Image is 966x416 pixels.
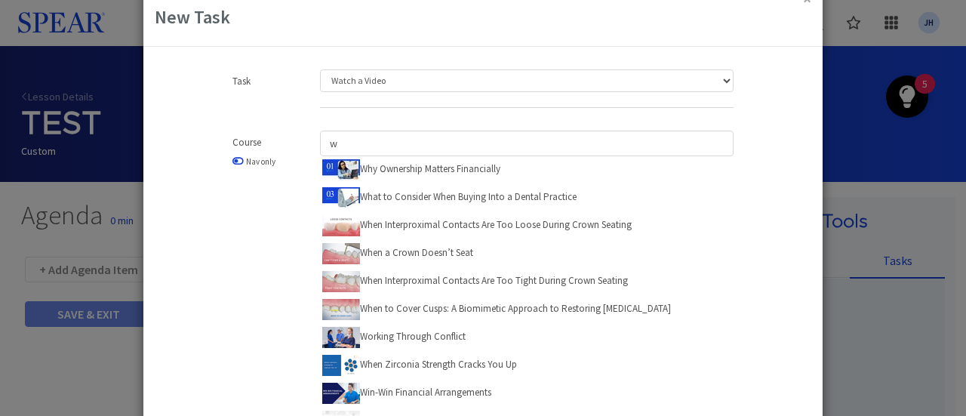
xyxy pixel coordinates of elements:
label: When a Crown Doesn’t Seat [322,241,473,264]
img: 5Ueix6DF4xqjO4CHlLyIdt4Sn8TlzPvocQpBkKDx.png [322,187,360,208]
label: What to Consider When Buying Into a Dental Practice [322,185,577,208]
label: When Zirconia Strength Cracks You Up [322,353,517,376]
img: 8UHDRQcWSxGvQHyTj7pO7uFVNf8XZAMTWQ0XFP5Q.png [322,355,360,376]
img: yEJoBl1Iu5dBck2G50NEe6oRFq2co7PFcushKYoQ.png [322,383,360,404]
img: tLPAISbm214f8pZGxWR48MZylm0ERm6UqzZoZLBB.jpg [322,159,360,180]
label: Why Ownership Matters Financially [322,157,500,180]
label: Task [232,75,251,89]
small: Nav only [246,156,275,167]
input: Start typing the course name [320,131,734,156]
label: When Interproximal Contacts Are Too Loose During Crown Seating [322,213,632,236]
img: iWD7vjL8nrVmvB6WhNpXE56U1anXGRPOdufBB6gC.png [322,327,360,348]
img: QCzPIUJKtvD7fdA8jFtIUC7tRnb0BYmiTdp8cfhg.png [322,271,360,292]
label: When Interproximal Contacts Are Too Tight During Crown Seating [322,269,628,292]
label: Win-Win Financial Arrangements [322,381,491,404]
label: Working Through Conflict [322,325,466,348]
img: mEhwTflOE0QJopoHnmTFWJZQM9YjMupNsNdG5JMc.png [322,243,360,264]
img: JMDpc6uSj5ejmn013fKMgba7feHisnNXz8z4LMW6.png [322,299,360,320]
h3: New Task [155,8,811,27]
label: When to Cover Cusps: A Biomimetic Approach to Restoring [MEDICAL_DATA] [322,297,671,320]
label: Course [232,136,261,150]
img: Ug4VDVFoDTHPqh7qQ1uzXtiun1LfXq5Iyo19Gi7a.png [322,215,360,236]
